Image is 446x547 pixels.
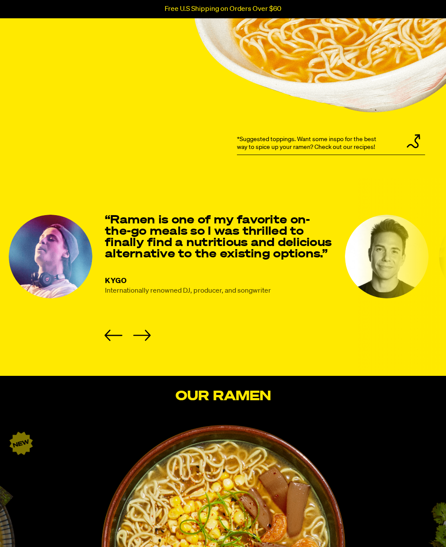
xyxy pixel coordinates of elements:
[133,330,151,341] button: Next slide
[237,135,384,151] p: *Suggested toppings. Want some inspo for the best way to spice up your ramen? Check out our recipes!
[165,5,281,13] p: Free U.S Shipping on Orders Over $60
[237,132,425,155] a: *Suggested toppings. Want some inspo for the best way to spice up your ramen? Check out our recipes!
[105,330,122,341] button: Previous slide
[105,277,127,285] span: KYGO
[345,215,429,298] img: Apolo Ohno
[105,287,271,294] small: Internationally renowned DJ, producer, and songwriter
[9,215,92,298] img: KYGO
[9,215,334,341] li: 3 of 8
[105,215,334,260] p: “Ramen is one of my favorite on-the-go meals so I was thrilled to finally find a nutritious and d...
